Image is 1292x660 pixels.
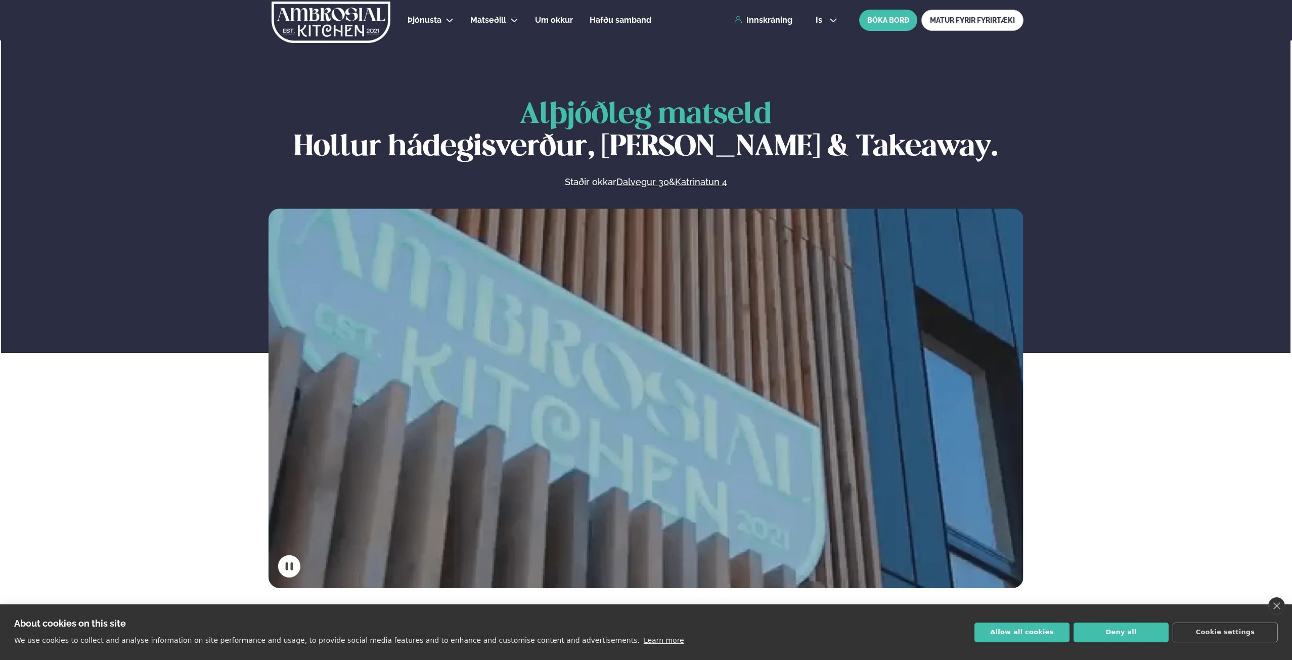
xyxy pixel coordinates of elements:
[974,623,1070,642] button: Allow all cookies
[470,15,506,25] span: Matseðill
[616,176,669,188] a: Dalvegur 30
[921,10,1023,31] a: MATUR FYRIR FYRIRTÆKI
[14,618,126,629] strong: About cookies on this site
[271,2,391,43] img: logo
[816,16,825,24] span: is
[1074,623,1169,642] button: Deny all
[520,101,772,129] span: Alþjóðleg matseld
[590,15,651,25] span: Hafðu samband
[535,15,573,25] span: Um okkur
[808,16,845,24] button: is
[590,14,651,26] a: Hafðu samband
[269,99,1023,164] h1: Hollur hádegisverður, [PERSON_NAME] & Takeaway.
[408,14,441,26] a: Þjónusta
[644,636,684,644] a: Learn more
[470,14,506,26] a: Matseðill
[734,16,792,25] a: Innskráning
[408,15,441,25] span: Þjónusta
[675,176,727,188] a: Katrinatun 4
[535,14,573,26] a: Um okkur
[1268,597,1285,614] a: close
[455,176,837,188] p: Staðir okkar &
[1173,623,1278,642] button: Cookie settings
[14,636,640,644] p: We use cookies to collect and analyse information on site performance and usage, to provide socia...
[859,10,917,31] button: BÓKA BORÐ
